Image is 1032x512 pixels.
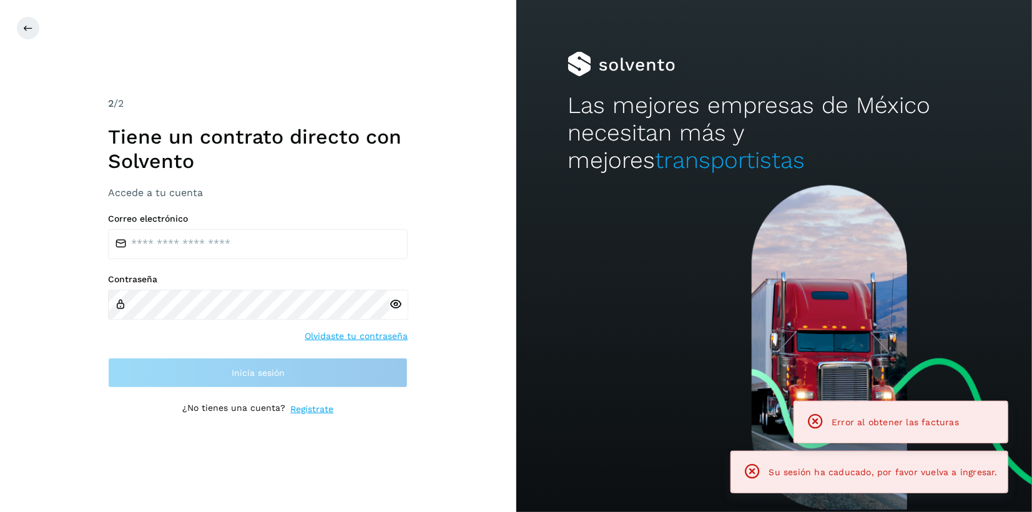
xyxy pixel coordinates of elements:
[769,467,998,477] span: Su sesión ha caducado, por favor vuelva a ingresar.
[108,358,408,388] button: Inicia sesión
[108,187,408,199] h3: Accede a tu cuenta
[182,403,285,416] p: ¿No tienes una cuenta?
[108,96,408,111] div: /2
[290,403,333,416] a: Regístrate
[108,125,408,173] h1: Tiene un contrato directo con Solvento
[305,330,408,343] a: Olvidaste tu contraseña
[108,97,114,109] span: 2
[232,368,285,377] span: Inicia sesión
[108,214,408,224] label: Correo electrónico
[832,417,959,427] span: Error al obtener las facturas
[655,147,805,174] span: transportistas
[568,92,980,175] h2: Las mejores empresas de México necesitan más y mejores
[108,274,408,285] label: Contraseña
